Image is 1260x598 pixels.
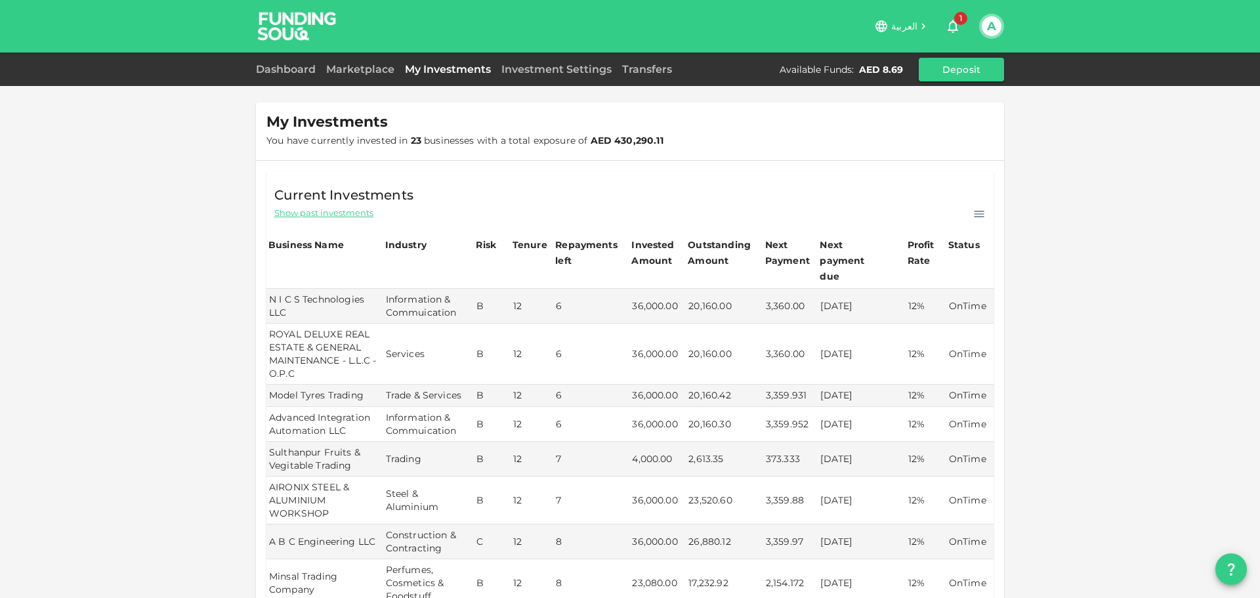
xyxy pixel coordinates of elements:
[474,442,511,477] td: B
[511,385,553,406] td: 12
[629,385,686,406] td: 36,000.00
[906,524,946,559] td: 12%
[908,237,944,268] div: Profit Rate
[906,407,946,442] td: 12%
[383,524,474,559] td: Construction & Contracting
[818,442,905,477] td: [DATE]
[268,237,344,253] div: Business Name
[274,184,413,205] span: Current Investments
[763,442,818,477] td: 373.333
[513,237,547,253] div: Tenure
[511,324,553,385] td: 12
[476,237,502,253] div: Risk
[686,442,763,477] td: 2,613.35
[629,442,686,477] td: 4,000.00
[946,442,994,477] td: OnTime
[765,237,816,268] div: Next Payment
[383,385,474,406] td: Trade & Services
[820,237,885,284] div: Next payment due
[321,63,400,75] a: Marketplace
[906,442,946,477] td: 12%
[906,324,946,385] td: 12%
[686,477,763,524] td: 23,520.60
[385,237,427,253] div: Industry
[946,477,994,524] td: OnTime
[688,237,753,268] div: Outstanding Amount
[383,407,474,442] td: Information & Commuication
[906,385,946,406] td: 12%
[629,324,686,385] td: 36,000.00
[553,324,629,385] td: 6
[919,58,1004,81] button: Deposit
[553,477,629,524] td: 7
[948,237,981,253] div: Status
[629,524,686,559] td: 36,000.00
[686,385,763,406] td: 20,160.42
[954,12,967,25] span: 1
[511,524,553,559] td: 12
[818,324,905,385] td: [DATE]
[474,407,511,442] td: B
[266,442,383,477] td: Sulthanpur Fruits & Vegitable Trading
[940,13,966,39] button: 1
[906,477,946,524] td: 12%
[474,289,511,324] td: B
[686,407,763,442] td: 20,160.30
[511,407,553,442] td: 12
[891,20,917,32] span: العربية
[553,407,629,442] td: 6
[256,63,321,75] a: Dashboard
[763,385,818,406] td: 3,359.931
[553,442,629,477] td: 7
[906,289,946,324] td: 12%
[631,237,684,268] div: Invested Amount
[474,477,511,524] td: B
[266,524,383,559] td: A B C Engineering LLC
[629,477,686,524] td: 36,000.00
[474,385,511,406] td: B
[553,524,629,559] td: 8
[411,135,421,146] strong: 23
[946,289,994,324] td: OnTime
[818,385,905,406] td: [DATE]
[511,442,553,477] td: 12
[946,407,994,442] td: OnTime
[383,442,474,477] td: Trading
[946,385,994,406] td: OnTime
[818,477,905,524] td: [DATE]
[763,407,818,442] td: 3,359.952
[946,324,994,385] td: OnTime
[859,63,903,76] div: AED 8.69
[266,289,383,324] td: N I C S Technologies LLC
[496,63,617,75] a: Investment Settings
[591,135,663,146] strong: AED 430,290.11
[982,16,1001,36] button: A
[617,63,677,75] a: Transfers
[266,113,388,131] span: My Investments
[1215,553,1247,585] button: question
[266,477,383,524] td: AIRONIX STEEL & ALUMINIUM WORKSHOP
[686,289,763,324] td: 20,160.00
[553,289,629,324] td: 6
[686,524,763,559] td: 26,880.12
[763,524,818,559] td: 3,359.97
[946,524,994,559] td: OnTime
[818,289,905,324] td: [DATE]
[383,324,474,385] td: Services
[629,407,686,442] td: 36,000.00
[274,207,373,219] span: Show past investments
[780,63,854,76] div: Available Funds :
[266,407,383,442] td: Advanced Integration Automation LLC
[383,477,474,524] td: Steel & Aluminium
[686,324,763,385] td: 20,160.00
